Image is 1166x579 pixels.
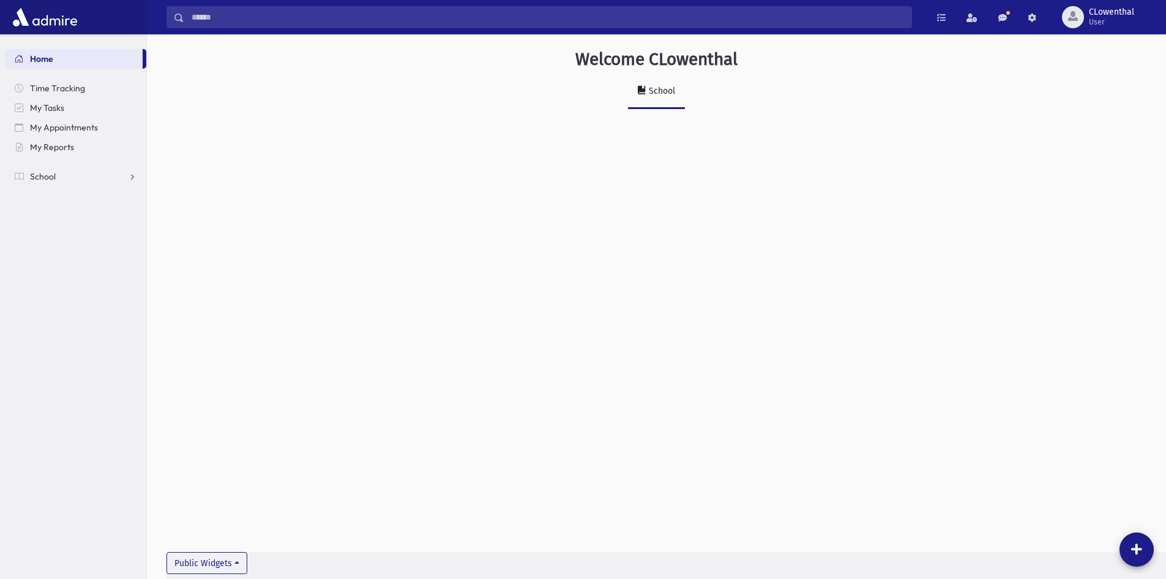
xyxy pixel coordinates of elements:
span: Home [30,53,53,64]
a: Home [5,49,143,69]
span: My Reports [30,142,74,153]
span: My Tasks [30,102,64,113]
a: My Tasks [5,98,146,118]
input: Search [184,6,911,28]
span: School [30,171,56,182]
a: My Reports [5,137,146,157]
span: Time Tracking [30,83,85,94]
div: School [646,86,675,96]
button: Public Widgets [166,552,247,574]
span: CLowenthal [1089,7,1134,17]
span: User [1089,17,1134,27]
a: School [628,75,685,109]
h3: Welcome CLowenthal [575,49,738,70]
a: My Appointments [5,118,146,137]
a: Time Tracking [5,78,146,98]
span: My Appointments [30,122,98,133]
img: AdmirePro [10,5,80,29]
a: School [5,167,146,186]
